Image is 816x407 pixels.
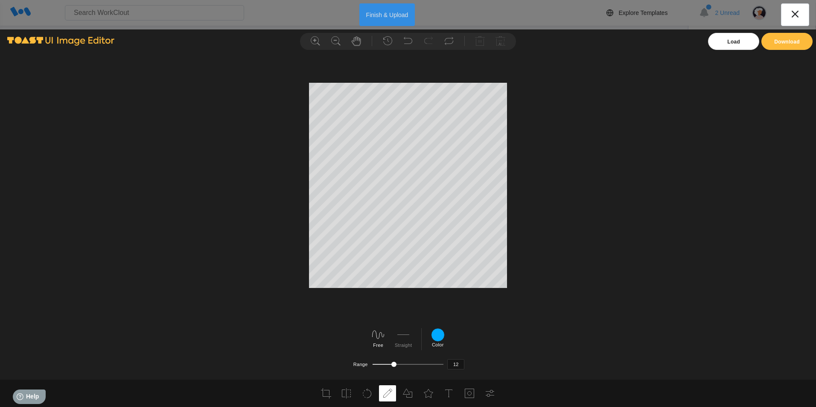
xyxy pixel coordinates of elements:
label: Color [432,342,444,347]
button: Download [761,33,813,50]
label: Free [373,343,383,348]
div: Load [708,33,759,50]
label: Straight [395,343,412,348]
div: Color [431,328,445,347]
button: Finish & Upload [359,3,415,26]
label: Range [353,362,368,367]
img: tui-image-editor-bi.png [7,37,114,46]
